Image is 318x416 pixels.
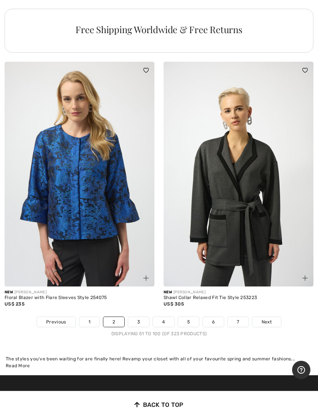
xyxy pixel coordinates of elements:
[302,68,308,72] img: heart_black_full.svg
[5,295,154,301] div: Floral Blazer with Flare Sleeves Style 254075
[203,317,224,327] a: 6
[6,363,30,368] span: Read More
[5,290,13,294] span: New
[37,317,75,327] a: Previous
[252,317,281,327] a: Next
[143,275,149,281] img: plus_v2.svg
[164,290,313,295] div: [PERSON_NAME]
[79,317,100,327] a: 1
[302,275,308,281] img: plus_v2.svg
[143,68,149,72] img: heart_black_full.svg
[164,290,172,294] span: New
[164,301,184,307] span: US$ 305
[228,317,248,327] a: 7
[164,295,313,301] div: Shawl Collar Relaxed Fit Tie Style 253223
[36,25,282,34] div: Free Shipping Worldwide & Free Returns
[292,361,310,380] iframe: Opens a widget where you can find more information
[164,62,313,286] img: Shawl Collar Relaxed Fit Tie Style 253223. Grey melange/black
[262,318,272,325] span: Next
[6,355,312,362] div: The styles you’ve been waiting for are finally here! Revamp your closet with all of your favourit...
[46,318,66,325] span: Previous
[5,62,154,286] img: Floral Blazer with Flare Sleeves Style 254075. Black/Blue
[5,290,154,295] div: [PERSON_NAME]
[178,317,199,327] a: 5
[153,317,174,327] a: 4
[128,317,149,327] a: 3
[5,301,24,307] span: US$ 235
[103,317,124,327] a: 2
